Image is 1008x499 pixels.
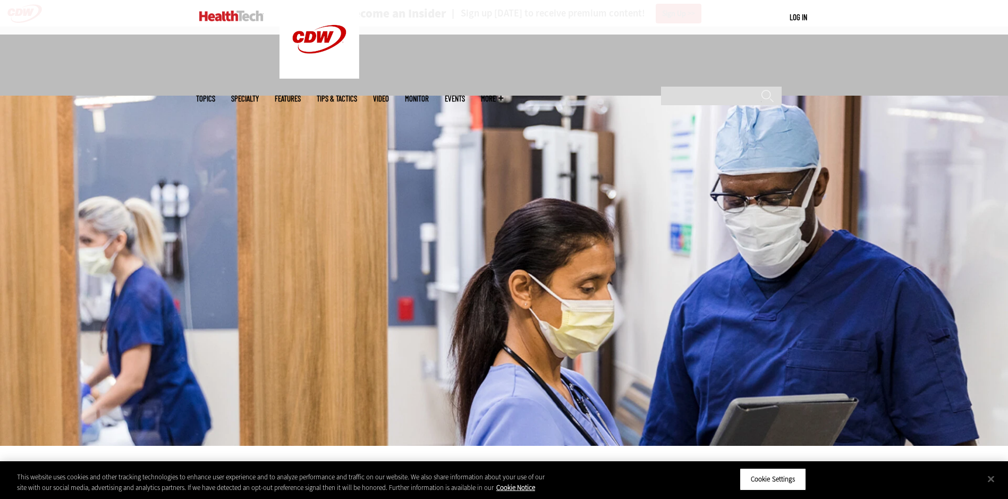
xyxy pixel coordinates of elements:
button: Close [979,467,1003,490]
a: Log in [790,12,807,22]
a: MonITor [405,95,429,103]
a: Video [373,95,389,103]
img: Home [199,11,264,21]
a: Tips & Tactics [317,95,357,103]
span: Specialty [231,95,259,103]
a: CDW [279,70,359,81]
button: Cookie Settings [740,468,806,490]
a: More information about your privacy [496,483,535,492]
div: User menu [790,12,807,23]
span: More [481,95,503,103]
div: This website uses cookies and other tracking technologies to enhance user experience and to analy... [17,472,554,493]
a: Events [445,95,465,103]
a: Features [275,95,301,103]
span: Topics [196,95,215,103]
